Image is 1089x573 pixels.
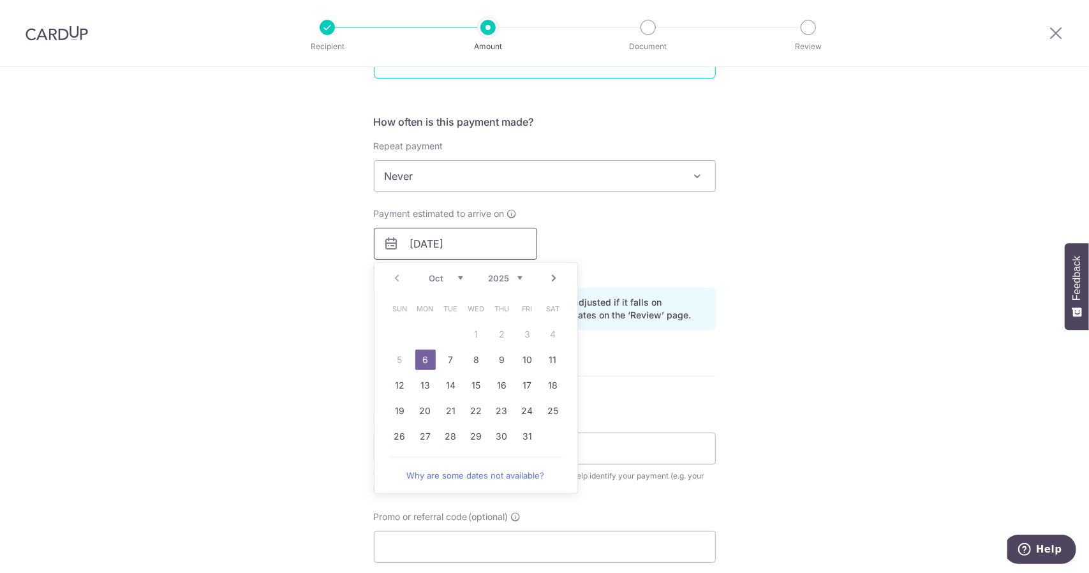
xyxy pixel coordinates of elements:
span: Thursday [492,299,512,319]
p: Amount [441,40,535,53]
a: 30 [492,426,512,447]
span: Sunday [390,299,410,319]
a: 19 [390,401,410,421]
a: 10 [517,350,538,370]
a: 11 [543,350,563,370]
label: Repeat payment [374,140,443,153]
a: 25 [543,401,563,421]
a: 18 [543,375,563,396]
span: Saturday [543,299,563,319]
a: 29 [466,426,487,447]
span: Wednesday [466,299,487,319]
a: 21 [441,401,461,421]
a: Next [547,271,562,286]
span: Never [374,160,716,192]
a: 31 [517,426,538,447]
button: Feedback - Show survey [1065,243,1089,330]
p: Recipient [280,40,374,53]
a: 6 [415,350,436,370]
a: 26 [390,426,410,447]
a: Why are some dates not available? [390,463,562,488]
a: 22 [466,401,487,421]
img: CardUp [26,26,88,41]
a: 17 [517,375,538,396]
a: 9 [492,350,512,370]
a: 8 [466,350,487,370]
a: 14 [441,375,461,396]
h5: How often is this payment made? [374,114,716,130]
a: 28 [441,426,461,447]
span: (optional) [469,510,508,523]
a: 24 [517,401,538,421]
span: Promo or referral code [374,510,468,523]
span: Feedback [1071,256,1083,301]
span: Friday [517,299,538,319]
span: Never [374,161,715,191]
a: 13 [415,375,436,396]
span: Monday [415,299,436,319]
a: 16 [492,375,512,396]
input: DD / MM / YYYY [374,228,537,260]
a: 15 [466,375,487,396]
span: Payment estimated to arrive on [374,207,505,220]
a: 27 [415,426,436,447]
p: Review [761,40,856,53]
p: Document [601,40,695,53]
span: Tuesday [441,299,461,319]
a: 20 [415,401,436,421]
a: 7 [441,350,461,370]
iframe: Opens a widget where you can find more information [1007,535,1076,567]
a: 23 [492,401,512,421]
a: 12 [390,375,410,396]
